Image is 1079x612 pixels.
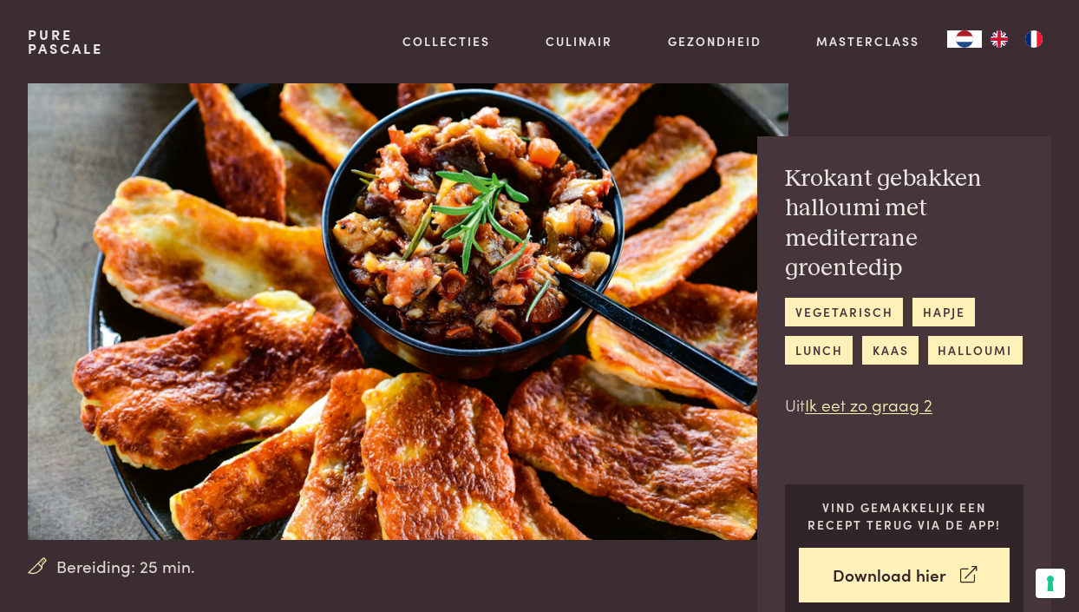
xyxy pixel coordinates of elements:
[947,30,982,48] a: NL
[799,548,1010,602] a: Download hier
[1017,30,1051,48] a: FR
[785,392,1023,418] p: Uit
[1036,569,1065,598] button: Uw voorkeuren voor toestemming voor trackingtechnologieën
[546,32,612,50] a: Culinair
[816,32,919,50] a: Masterclass
[402,32,490,50] a: Collecties
[28,83,788,540] img: Krokant gebakken halloumi met mediterrane groentedip
[785,298,903,326] a: vegetarisch
[799,498,1010,534] p: Vind gemakkelijk een recept terug via de app!
[805,392,932,416] a: Ik eet zo graag 2
[785,164,1023,284] h2: Krokant gebakken halloumi met mediterrane groentedip
[28,28,103,56] a: PurePascale
[668,32,762,50] a: Gezondheid
[785,336,853,365] a: lunch
[862,336,919,365] a: kaas
[56,554,195,579] span: Bereiding: 25 min.
[912,298,975,326] a: hapje
[947,30,982,48] div: Language
[982,30,1017,48] a: EN
[947,30,1051,48] aside: Language selected: Nederlands
[982,30,1051,48] ul: Language list
[928,336,1023,365] a: halloumi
